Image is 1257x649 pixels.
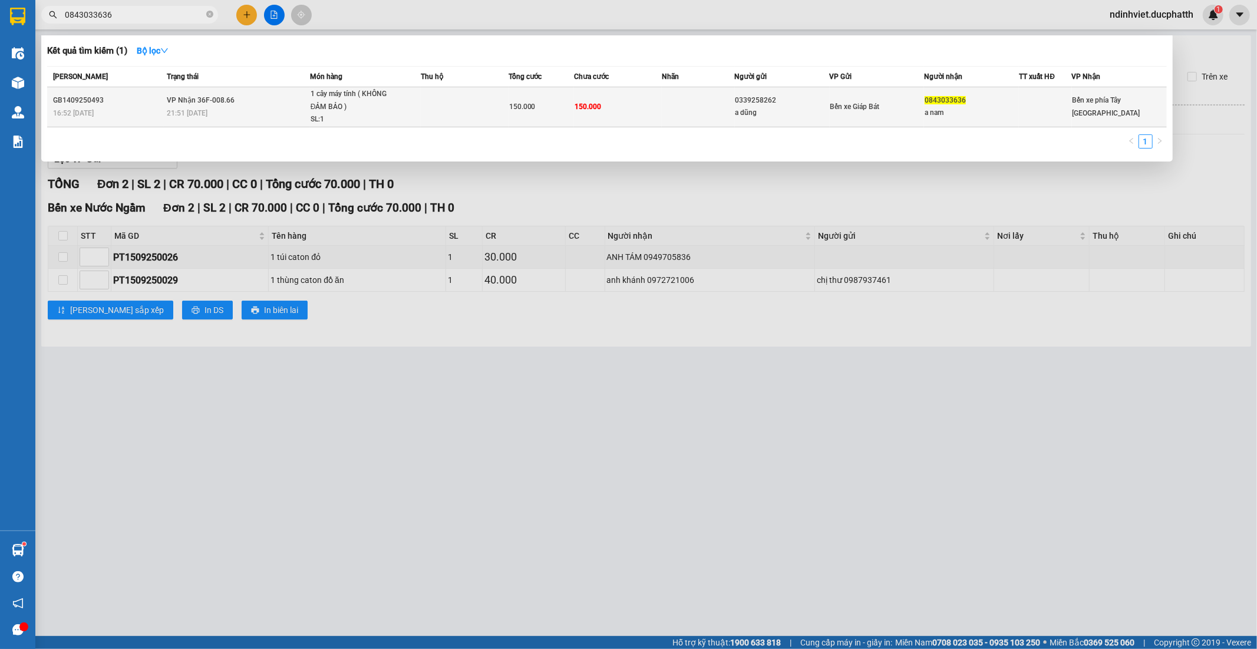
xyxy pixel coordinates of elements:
[1072,73,1101,81] span: VP Nhận
[167,73,199,81] span: Trạng thái
[127,41,178,60] button: Bộ lọcdown
[421,73,443,81] span: Thu hộ
[574,73,609,81] span: Chưa cước
[167,109,207,117] span: 21:51 [DATE]
[47,45,127,57] h3: Kết quả tìm kiếm ( 1 )
[206,11,213,18] span: close-circle
[1019,73,1055,81] span: TT xuất HĐ
[12,106,24,118] img: warehouse-icon
[53,73,108,81] span: [PERSON_NAME]
[311,113,399,126] div: SL: 1
[925,96,966,104] span: 0843033636
[575,103,601,111] span: 150.000
[735,107,829,119] div: a dũng
[509,73,542,81] span: Tổng cước
[1073,96,1140,117] span: Bến xe phía Tây [GEOGRAPHIC_DATA]
[735,94,829,107] div: 0339258262
[509,103,536,111] span: 150.000
[167,96,235,104] span: VP Nhận 36F-008.66
[924,73,962,81] span: Người nhận
[49,11,57,19] span: search
[10,8,25,25] img: logo-vxr
[735,73,767,81] span: Người gửi
[1124,134,1139,149] li: Previous Page
[22,542,26,546] sup: 1
[1124,134,1139,149] button: left
[12,598,24,609] span: notification
[137,46,169,55] strong: Bộ lọc
[1128,137,1135,144] span: left
[1139,134,1153,149] li: 1
[12,544,24,556] img: warehouse-icon
[1139,135,1152,148] a: 1
[830,73,852,81] span: VP Gửi
[1153,134,1167,149] li: Next Page
[12,624,24,635] span: message
[310,73,342,81] span: Món hàng
[1153,134,1167,149] button: right
[12,77,24,89] img: warehouse-icon
[830,103,880,111] span: Bến xe Giáp Bát
[206,9,213,21] span: close-circle
[12,47,24,60] img: warehouse-icon
[53,94,163,107] div: GB1409250493
[160,47,169,55] span: down
[311,88,399,113] div: 1 cây máy tính ( KHÔNG ĐẢM BẢO )
[65,8,204,21] input: Tìm tên, số ĐT hoặc mã đơn
[925,107,1018,119] div: a nam
[53,109,94,117] span: 16:52 [DATE]
[662,73,679,81] span: Nhãn
[1156,137,1163,144] span: right
[12,571,24,582] span: question-circle
[12,136,24,148] img: solution-icon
